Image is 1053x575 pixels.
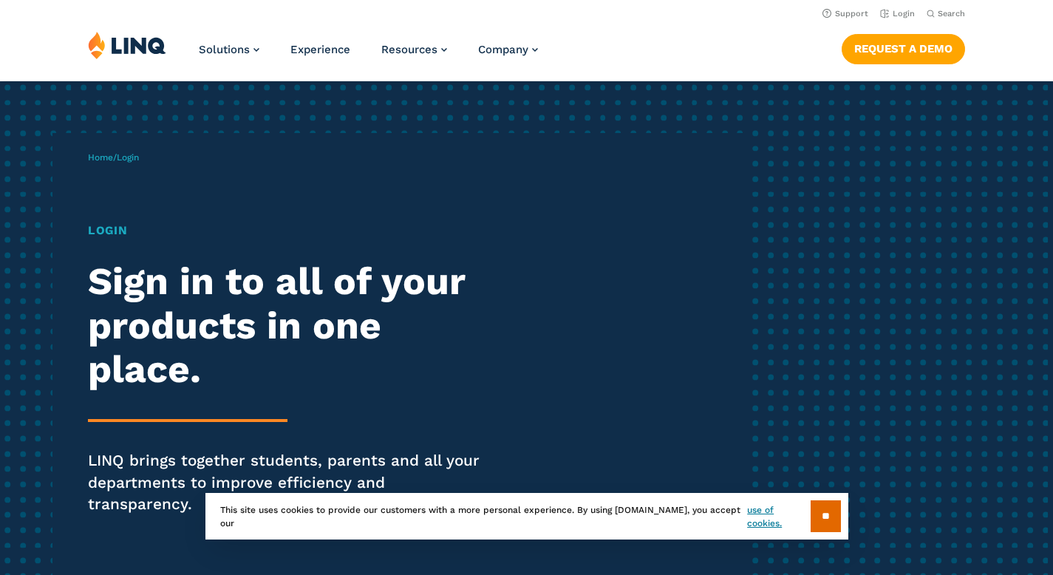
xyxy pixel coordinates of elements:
[927,8,965,19] button: Open Search Bar
[938,9,965,18] span: Search
[117,152,139,163] span: Login
[842,34,965,64] a: Request a Demo
[199,43,259,56] a: Solutions
[842,31,965,64] nav: Button Navigation
[88,450,494,516] p: LINQ brings together students, parents and all your departments to improve efficiency and transpa...
[199,31,538,80] nav: Primary Navigation
[381,43,437,56] span: Resources
[822,9,868,18] a: Support
[88,222,494,239] h1: Login
[880,9,915,18] a: Login
[290,43,350,56] a: Experience
[205,493,848,540] div: This site uses cookies to provide our customers with a more personal experience. By using [DOMAIN...
[199,43,250,56] span: Solutions
[381,43,447,56] a: Resources
[478,43,528,56] span: Company
[88,152,139,163] span: /
[478,43,538,56] a: Company
[747,503,810,530] a: use of cookies.
[88,259,494,390] h2: Sign in to all of your products in one place.
[88,152,113,163] a: Home
[88,31,166,59] img: LINQ | K‑12 Software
